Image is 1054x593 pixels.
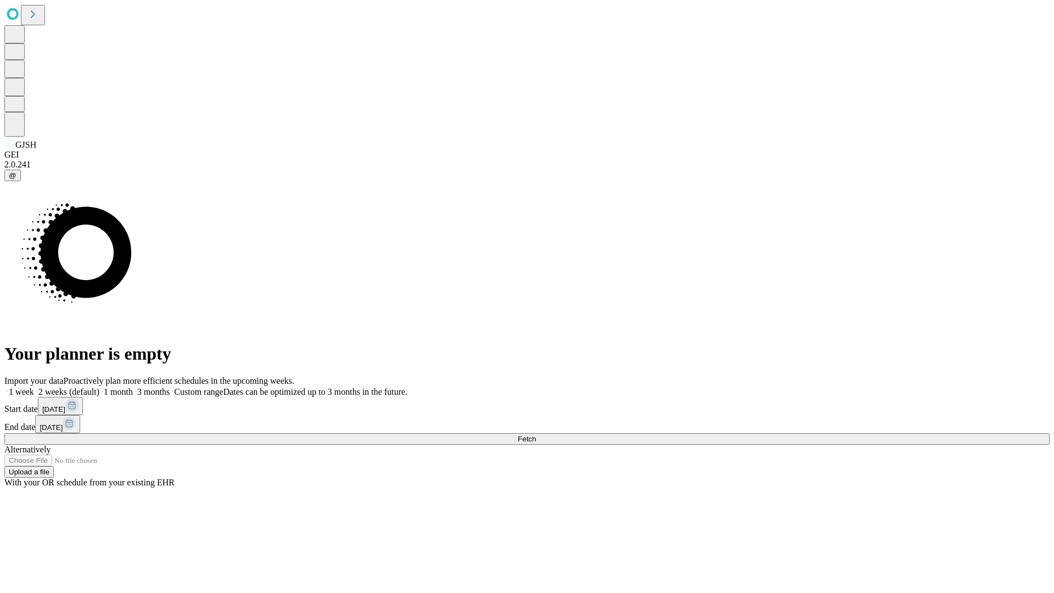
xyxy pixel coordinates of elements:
div: End date [4,415,1050,433]
h1: Your planner is empty [4,344,1050,364]
div: 2.0.241 [4,160,1050,170]
button: Upload a file [4,466,54,478]
span: Custom range [174,387,223,396]
button: @ [4,170,21,181]
button: Fetch [4,433,1050,445]
span: 2 weeks (default) [38,387,99,396]
span: With your OR schedule from your existing EHR [4,478,175,487]
span: Fetch [518,435,536,443]
span: [DATE] [42,405,65,413]
span: 1 month [104,387,133,396]
span: @ [9,171,16,180]
div: Start date [4,397,1050,415]
span: Proactively plan more efficient schedules in the upcoming weeks. [64,376,294,385]
span: [DATE] [40,423,63,432]
span: 3 months [137,387,170,396]
span: Dates can be optimized up to 3 months in the future. [223,387,407,396]
span: Alternatively [4,445,51,454]
span: Import your data [4,376,64,385]
button: [DATE] [38,397,83,415]
span: 1 week [9,387,34,396]
div: GEI [4,150,1050,160]
span: GJSH [15,140,36,149]
button: [DATE] [35,415,80,433]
